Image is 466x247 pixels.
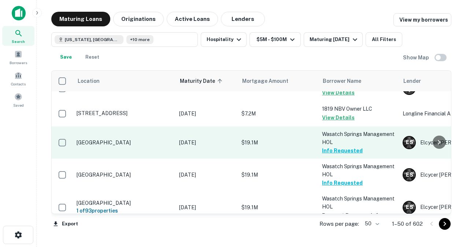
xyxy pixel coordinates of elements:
button: Lenders [221,12,265,26]
p: 1819 NBV Owner LLC [322,105,395,113]
span: Borrowers [10,60,27,66]
p: [STREET_ADDRESS] [77,110,172,117]
span: [US_STATE], [GEOGRAPHIC_DATA] [65,36,120,43]
p: [GEOGRAPHIC_DATA] [77,139,172,146]
button: Request Borrower Info [322,211,381,220]
p: $19.1M [241,203,315,211]
p: $19.1M [241,139,315,147]
p: E S [406,171,413,179]
th: Maturity Date [175,71,238,91]
a: Saved [2,90,34,110]
button: Active Loans [167,12,218,26]
span: Maturity Date [180,77,225,85]
div: 50 [362,218,380,229]
p: [GEOGRAPHIC_DATA] [77,172,172,178]
button: View Details [322,88,355,97]
button: Originations [113,12,164,26]
button: $5M - $100M [249,32,301,47]
button: Info Requested [322,178,363,187]
th: Borrower Name [318,71,399,91]
button: [US_STATE], [GEOGRAPHIC_DATA]+10 more [51,32,198,47]
span: +10 more [130,36,150,43]
th: Mortgage Amount [238,71,318,91]
p: 1–50 of 602 [392,220,423,228]
button: Go to next page [439,218,451,230]
a: Contacts [2,69,34,88]
button: Info Requested [322,146,363,155]
a: Search [2,26,34,46]
button: Save your search to get updates of matches that match your search criteria. [54,50,78,64]
p: [DATE] [179,203,234,211]
p: Wasatch Springs Management HOL [322,162,395,178]
p: $19.1M [241,171,315,179]
p: [DATE] [179,139,234,147]
span: Borrower Name [323,77,361,85]
button: Hospitality [201,32,247,47]
button: All Filters [366,32,402,47]
button: View Details [322,113,355,122]
button: Export [51,218,80,229]
p: [DATE] [179,110,234,118]
span: Mortgage Amount [242,77,298,85]
div: Maturing [DATE] [310,35,359,44]
p: E S [406,139,413,146]
iframe: Chat Widget [429,165,466,200]
button: Reset [81,50,104,64]
span: Location [77,77,100,85]
a: View my borrowers [393,13,451,26]
button: Maturing Loans [51,12,110,26]
span: Lender [403,77,421,85]
p: E S [406,203,413,211]
span: Search [12,38,25,44]
p: Rows per page: [319,220,359,228]
h6: Show Map [403,54,430,62]
p: [GEOGRAPHIC_DATA] [77,200,172,206]
span: Saved [13,102,24,108]
p: $7.2M [241,110,315,118]
h6: 1 of 93 properties [77,207,172,215]
span: Contacts [11,81,26,87]
p: Wasatch Springs Management HOL [322,195,395,211]
p: [DATE] [179,171,234,179]
p: Wasatch Springs Management HOL [322,130,395,146]
img: capitalize-icon.png [12,6,26,21]
button: Maturing [DATE] [304,32,363,47]
th: Location [73,71,175,91]
a: Borrowers [2,47,34,67]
